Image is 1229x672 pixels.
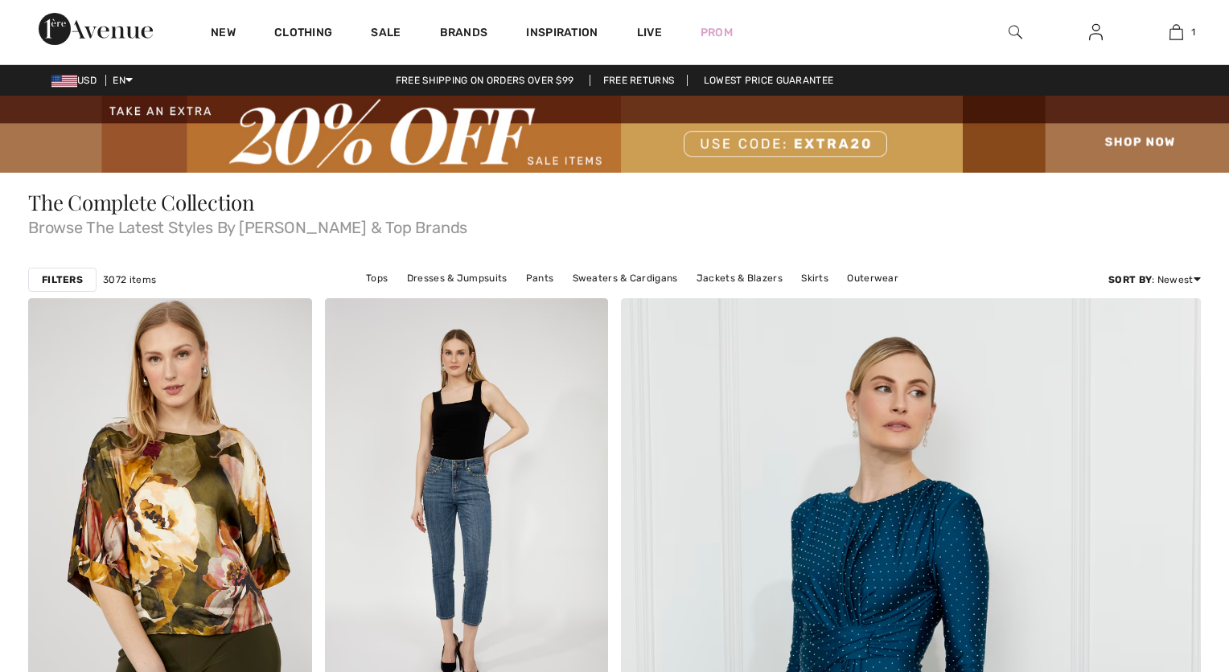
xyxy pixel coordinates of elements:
[691,75,847,86] a: Lowest Price Guarantee
[1169,23,1183,42] img: My Bag
[1108,274,1152,285] strong: Sort By
[839,268,906,289] a: Outerwear
[103,272,156,287] span: 3072 items
[1108,272,1201,287] div: : Newest
[51,75,103,86] span: USD
[793,268,836,289] a: Skirts
[590,75,688,86] a: Free Returns
[358,268,396,289] a: Tops
[39,13,153,45] img: 1ère Avenue
[526,26,598,43] span: Inspiration
[1076,23,1116,43] a: Sign In
[1009,23,1022,42] img: search the website
[688,268,791,289] a: Jackets & Blazers
[1137,23,1215,42] a: 1
[440,26,488,43] a: Brands
[51,75,77,88] img: US Dollar
[274,26,332,43] a: Clothing
[211,26,236,43] a: New
[1089,23,1103,42] img: My Info
[399,268,516,289] a: Dresses & Jumpsuits
[42,272,83,287] strong: Filters
[383,75,587,86] a: Free shipping on orders over $99
[518,268,562,289] a: Pants
[637,24,662,41] a: Live
[113,75,133,86] span: EN
[701,24,733,41] a: Prom
[28,213,1201,236] span: Browse The Latest Styles By [PERSON_NAME] & Top Brands
[371,26,401,43] a: Sale
[28,188,255,216] span: The Complete Collection
[565,268,686,289] a: Sweaters & Cardigans
[1191,25,1195,39] span: 1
